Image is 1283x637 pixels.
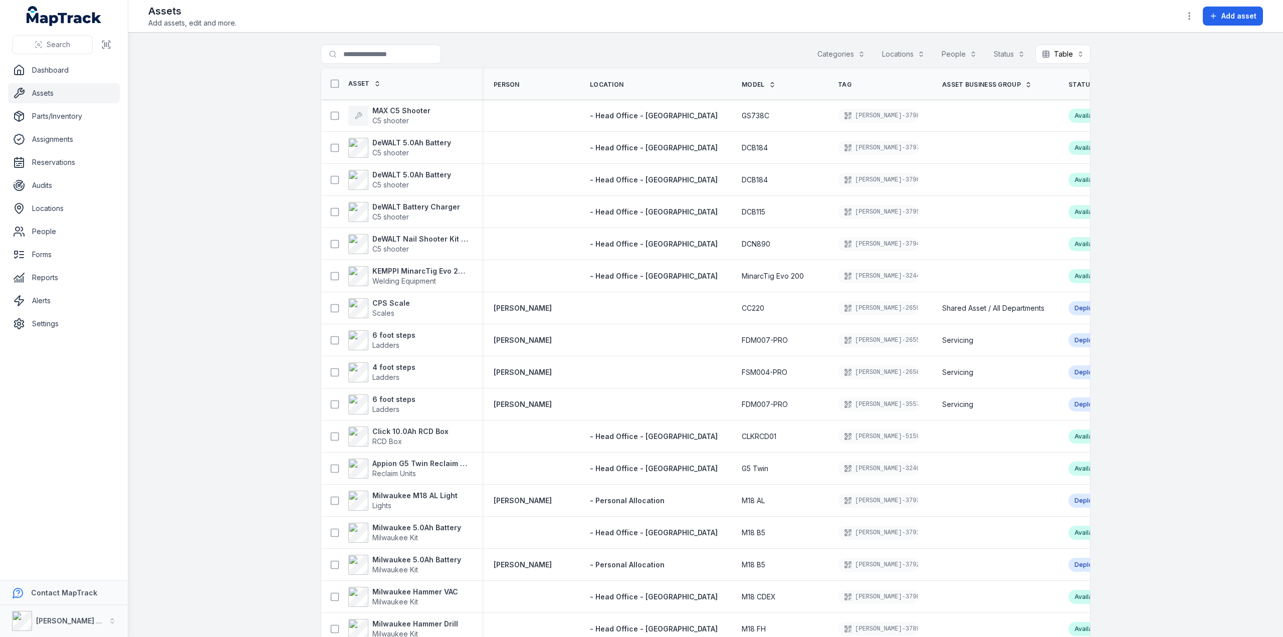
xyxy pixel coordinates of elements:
[1068,526,1108,540] div: Available
[494,303,552,313] strong: [PERSON_NAME]
[1068,622,1108,636] div: Available
[742,111,769,121] span: GS738C
[590,81,623,89] span: Location
[838,397,918,411] div: [PERSON_NAME]-3557
[590,239,718,249] a: - Head Office - [GEOGRAPHIC_DATA]
[348,587,458,607] a: Milwaukee Hammer VACMilwaukee Kit
[590,464,718,473] span: - Head Office - [GEOGRAPHIC_DATA]
[742,143,768,153] span: DCB184
[590,464,718,474] a: - Head Office - [GEOGRAPHIC_DATA]
[590,432,718,442] a: - Head Office - [GEOGRAPHIC_DATA]
[742,335,788,345] span: FDM007-PRO
[372,180,409,189] span: C5 shooter
[742,399,788,409] span: FDM007-PRO
[372,116,409,125] span: C5 shooter
[372,619,458,629] strong: Milwaukee Hammer Drill
[348,491,458,511] a: Milwaukee M18 AL LightLights
[742,432,776,442] span: CLKRCD01
[372,597,418,606] span: Milwaukee Kit
[1068,237,1108,251] div: Available
[838,173,918,187] div: [PERSON_NAME]-3796
[348,106,431,126] a: MAX C5 ShooterC5 shooter
[590,592,718,601] span: - Head Office - [GEOGRAPHIC_DATA]
[742,464,768,474] span: G5 Twin
[348,459,470,479] a: Appion G5 Twin Reclaim UnitReclaim Units
[348,427,449,447] a: Click 10.0Ah RCD BoxRCD Box
[348,234,470,254] a: DeWALT Nail Shooter Kit (w/ Charger & 2 Batteries)C5 shooter
[494,335,552,345] strong: [PERSON_NAME]
[348,266,470,286] a: KEMPPI MinarcTig Evo 200MLPWelding Equipment
[372,437,402,446] span: RCD Box
[838,590,918,604] div: [PERSON_NAME]-3790
[8,152,120,172] a: Reservations
[838,622,918,636] div: [PERSON_NAME]-3789
[1068,558,1110,572] div: Deployed
[838,269,918,283] div: [PERSON_NAME]-3244
[8,245,120,265] a: Forms
[590,271,718,281] a: - Head Office - [GEOGRAPHIC_DATA]
[1068,81,1095,89] span: Status
[372,330,415,340] strong: 6 foot steps
[742,496,765,506] span: M18 AL
[372,501,391,510] span: Lights
[590,143,718,153] a: - Head Office - [GEOGRAPHIC_DATA]
[942,81,1021,89] span: Asset Business Group
[348,523,461,543] a: Milwaukee 5.0Ah BatteryMilwaukee Kit
[372,341,399,349] span: Ladders
[838,205,918,219] div: [PERSON_NAME]-3795
[348,80,381,88] a: Asset
[8,268,120,288] a: Reports
[1068,333,1110,347] div: Deployed
[811,45,872,64] button: Categories
[348,138,451,158] a: DeWALT 5.0Ah BatteryC5 shooter
[1068,590,1108,604] div: Available
[494,560,552,570] a: [PERSON_NAME]
[8,291,120,311] a: Alerts
[47,40,70,50] span: Search
[148,4,237,18] h2: Assets
[590,111,718,121] a: - Head Office - [GEOGRAPHIC_DATA]
[742,528,765,538] span: M18 B5
[590,272,718,280] span: - Head Office - [GEOGRAPHIC_DATA]
[372,459,470,469] strong: Appion G5 Twin Reclaim Unit
[590,111,718,120] span: - Head Office - [GEOGRAPHIC_DATA]
[494,399,552,409] strong: [PERSON_NAME]
[742,81,776,89] a: Model
[876,45,931,64] button: Locations
[372,266,470,276] strong: KEMPPI MinarcTig Evo 200MLP
[590,496,665,506] a: - Personal Allocation
[372,427,449,437] strong: Click 10.0Ah RCD Box
[1068,430,1108,444] div: Available
[742,81,765,89] span: Model
[987,45,1031,64] button: Status
[372,170,451,180] strong: DeWALT 5.0Ah Battery
[590,560,665,569] span: - Personal Allocation
[372,202,460,212] strong: DeWALT Battery Charger
[590,240,718,248] span: - Head Office - [GEOGRAPHIC_DATA]
[1068,397,1110,411] div: Deployed
[8,314,120,334] a: Settings
[838,109,918,123] div: [PERSON_NAME]-3798
[372,373,399,381] span: Ladders
[942,81,1032,89] a: Asset Business Group
[494,367,552,377] a: [PERSON_NAME]
[838,462,918,476] div: [PERSON_NAME]-3240
[1068,269,1108,283] div: Available
[372,138,451,148] strong: DeWALT 5.0Ah Battery
[1068,365,1110,379] div: Deployed
[372,148,409,157] span: C5 shooter
[372,309,394,317] span: Scales
[348,555,461,575] a: Milwaukee 5.0Ah BatteryMilwaukee Kit
[27,6,102,26] a: MapTrack
[590,207,718,216] span: - Head Office - [GEOGRAPHIC_DATA]
[372,555,461,565] strong: Milwaukee 5.0Ah Battery
[348,170,451,190] a: DeWALT 5.0Ah BatteryC5 shooter
[838,494,918,508] div: [PERSON_NAME]-3793
[372,213,409,221] span: C5 shooter
[372,523,461,533] strong: Milwaukee 5.0Ah Battery
[742,175,768,185] span: DCB184
[590,528,718,538] a: - Head Office - [GEOGRAPHIC_DATA]
[838,526,918,540] div: [PERSON_NAME]-3791
[590,592,718,602] a: - Head Office - [GEOGRAPHIC_DATA]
